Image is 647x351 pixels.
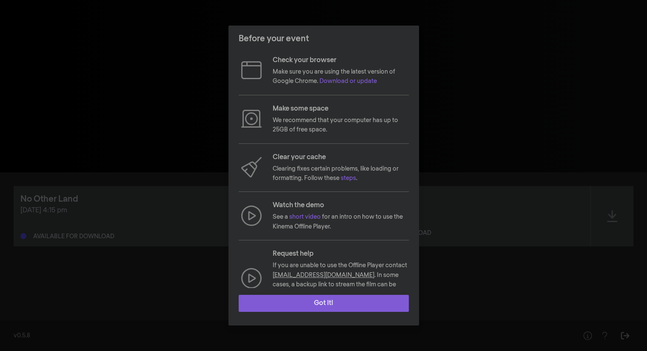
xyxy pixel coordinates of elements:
p: Watch the demo [273,200,409,211]
p: Check your browser [273,55,409,66]
p: See a for an intro on how to use the Kinema Offline Player. [273,212,409,231]
a: Download or update [319,78,377,84]
p: Make sure you are using the latest version of Google Chrome. [273,67,409,86]
p: We recommend that your computer has up to 25GB of free space. [273,116,409,135]
a: steps [341,175,356,181]
p: Make some space [273,104,409,114]
p: If you are unable to use the Offline Player contact . In some cases, a backup link to stream the ... [273,261,409,308]
p: Request help [273,249,409,259]
a: short video [289,214,321,220]
p: Clearing fixes certain problems, like loading or formatting. Follow these . [273,164,409,183]
a: [EMAIL_ADDRESS][DOMAIN_NAME] [273,272,374,278]
button: Got it! [239,295,409,312]
p: Clear your cache [273,152,409,163]
header: Before your event [228,26,419,52]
